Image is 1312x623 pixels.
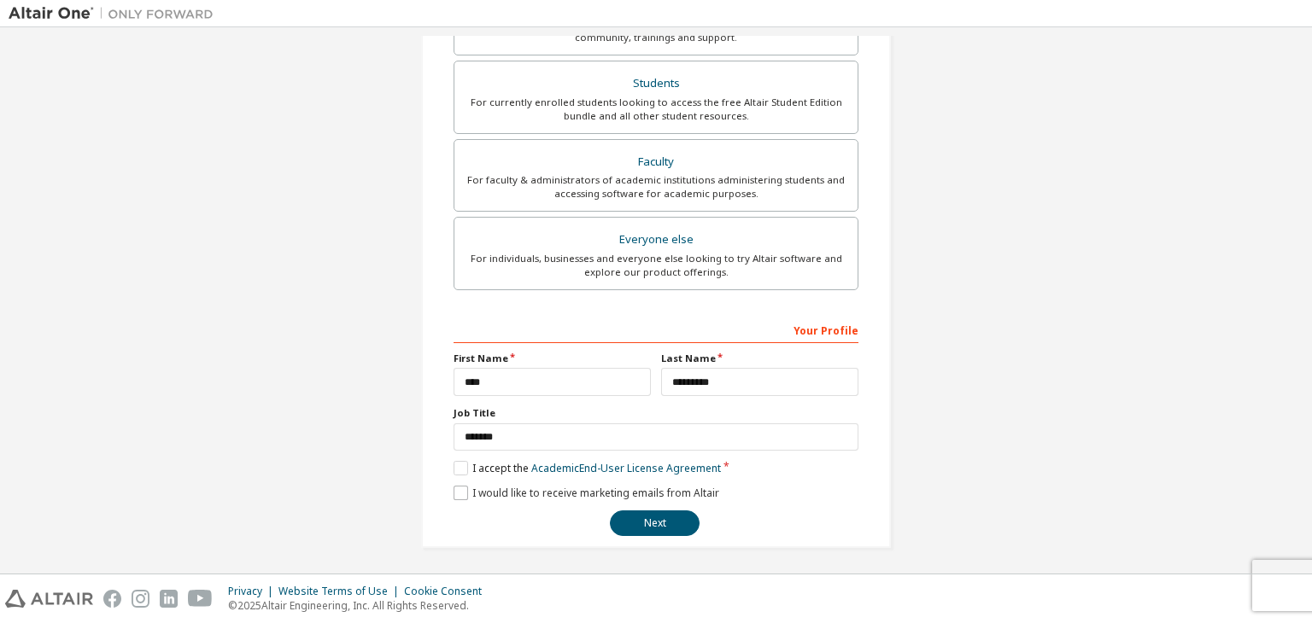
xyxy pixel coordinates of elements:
[404,585,492,598] div: Cookie Consent
[454,406,858,420] label: Job Title
[465,96,847,123] div: For currently enrolled students looking to access the free Altair Student Edition bundle and all ...
[9,5,222,22] img: Altair One
[5,590,93,608] img: altair_logo.svg
[465,228,847,252] div: Everyone else
[465,72,847,96] div: Students
[454,352,651,365] label: First Name
[661,352,858,365] label: Last Name
[454,461,721,475] label: I accept the
[610,510,700,536] button: Next
[132,590,149,608] img: instagram.svg
[103,590,121,608] img: facebook.svg
[465,150,847,174] div: Faculty
[228,598,492,613] p: © 2025 Altair Engineering, Inc. All Rights Reserved.
[454,486,719,500] label: I would like to receive marketing emails from Altair
[465,173,847,201] div: For faculty & administrators of academic institutions administering students and accessing softwa...
[454,316,858,343] div: Your Profile
[160,590,178,608] img: linkedin.svg
[531,461,721,475] a: Academic End-User License Agreement
[278,585,404,598] div: Website Terms of Use
[228,585,278,598] div: Privacy
[188,590,213,608] img: youtube.svg
[465,252,847,279] div: For individuals, businesses and everyone else looking to try Altair software and explore our prod...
